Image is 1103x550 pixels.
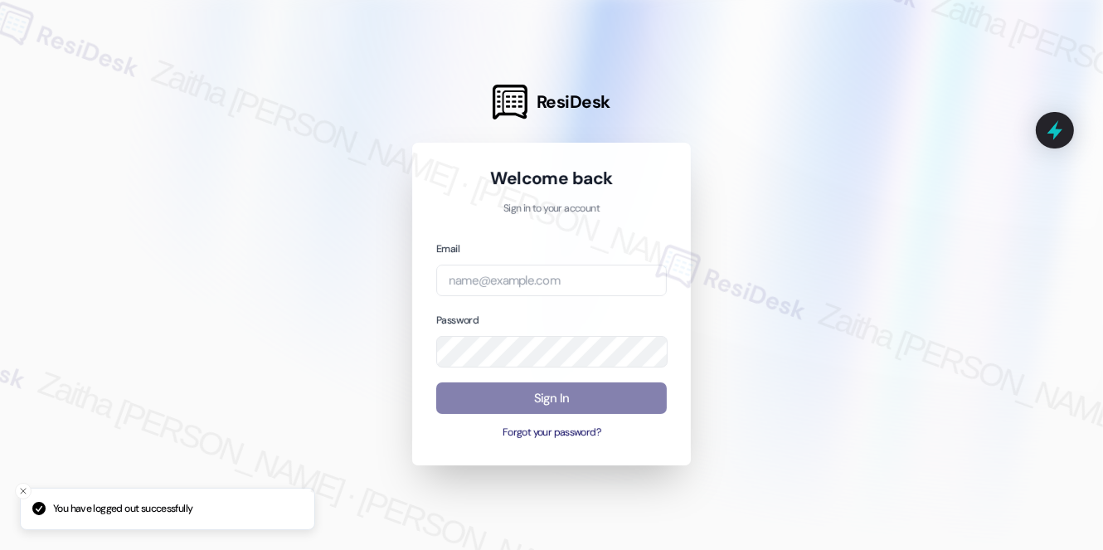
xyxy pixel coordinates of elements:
label: Password [436,314,479,327]
p: You have logged out successfully [53,502,192,517]
button: Sign In [436,382,667,415]
p: Sign in to your account [436,202,667,217]
input: name@example.com [436,265,667,297]
h1: Welcome back [436,167,667,190]
button: Close toast [15,483,32,499]
img: ResiDesk Logo [493,85,527,119]
span: ResiDesk [537,90,610,114]
button: Forgot your password? [436,426,667,440]
label: Email [436,242,459,256]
